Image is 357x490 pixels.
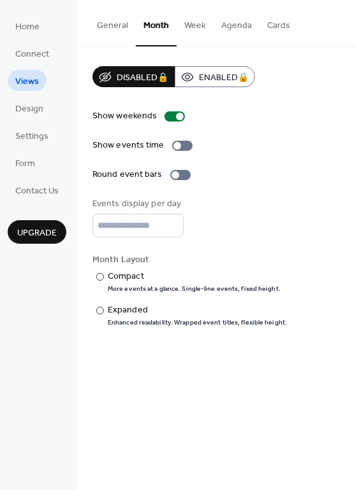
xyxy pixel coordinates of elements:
a: Views [8,70,47,91]
span: Form [15,157,35,171]
a: Home [8,15,47,36]
div: Enhanced readability. Wrapped event titles, flexible height. [108,318,287,327]
span: Home [15,20,40,34]
span: Upgrade [17,227,57,240]
span: Views [15,75,39,88]
a: Design [8,97,51,118]
div: Show events time [92,139,164,152]
div: Month Layout [92,253,339,267]
div: Compact [108,270,278,283]
span: Contact Us [15,185,59,198]
span: Settings [15,130,48,143]
div: Round event bars [92,168,163,181]
div: Show weekends [92,109,157,123]
div: More events at a glance. Single-line events, fixed height. [108,284,280,293]
a: Form [8,152,43,173]
div: Events display per day [92,197,181,211]
a: Settings [8,125,56,146]
button: Upgrade [8,220,66,244]
span: Design [15,102,43,116]
div: Expanded [108,304,284,317]
a: Contact Us [8,179,66,200]
span: Connect [15,48,49,61]
a: Connect [8,43,57,64]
